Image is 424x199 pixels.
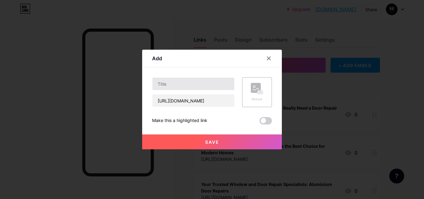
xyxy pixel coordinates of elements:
input: URL [152,94,234,107]
div: Picture [251,97,263,102]
input: Title [152,78,234,90]
div: Make this a highlighted link [152,117,207,124]
span: Save [205,139,219,145]
button: Save [142,134,282,149]
div: Add [152,55,162,62]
